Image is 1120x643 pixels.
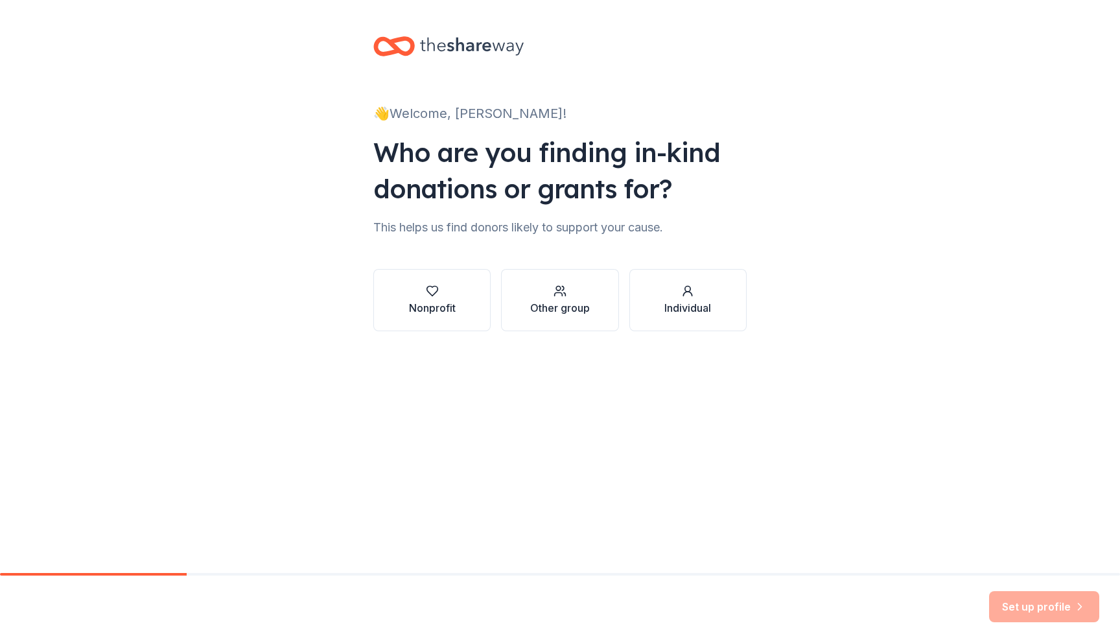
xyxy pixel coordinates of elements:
[373,269,491,331] button: Nonprofit
[664,300,711,316] div: Individual
[373,217,747,238] div: This helps us find donors likely to support your cause.
[373,103,747,124] div: 👋 Welcome, [PERSON_NAME]!
[530,300,590,316] div: Other group
[629,269,747,331] button: Individual
[409,300,456,316] div: Nonprofit
[501,269,618,331] button: Other group
[373,134,747,207] div: Who are you finding in-kind donations or grants for?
